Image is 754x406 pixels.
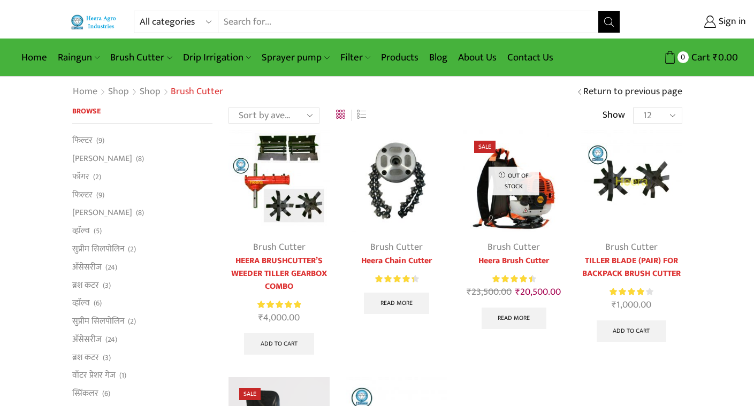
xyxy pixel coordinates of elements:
[72,150,132,168] a: [PERSON_NAME]
[239,388,261,400] span: Sale
[72,312,124,331] a: सुप्रीम सिलपोलिन
[72,366,116,385] a: वॉटर प्रेशर गेज
[72,134,93,149] a: फिल्टर
[257,299,301,310] span: Rated out of 5
[72,105,101,117] span: Browse
[72,204,132,222] a: [PERSON_NAME]
[72,276,99,294] a: ब्रश कटर
[103,280,111,291] span: (3)
[128,244,136,255] span: (2)
[603,109,625,122] span: Show
[72,348,99,366] a: ब्रश कटर
[136,208,144,218] span: (8)
[128,316,136,327] span: (2)
[96,190,104,201] span: (9)
[72,85,223,99] nav: Breadcrumb
[375,273,414,285] span: Rated out of 5
[218,11,598,33] input: Search for...
[581,130,682,231] img: Tiller Blade for Backpack Brush Cutter
[612,297,651,313] bdi: 1,000.00
[229,255,330,293] a: HEERA BRUSHCUTTER’S WEEDER TILLER GEARBOX COMBO
[256,45,334,70] a: Sprayer pump
[119,370,126,381] span: (1)
[597,320,667,342] a: Add to cart: “TILLER BLADE (PAIR) FOR BACKPACK BRUSH CUTTER”
[713,49,718,66] span: ₹
[482,308,547,329] a: Read more about “Heera Brush Cutter”
[244,333,314,355] a: Add to cart: “HEERA BRUSHCUTTER'S WEEDER TILLER GEARBOX COMBO”
[105,334,117,345] span: (24)
[103,353,111,363] span: (3)
[677,51,689,63] span: 0
[375,273,418,285] div: Rated 4.50 out of 5
[502,45,559,70] a: Contact Us
[631,48,738,67] a: 0 Cart ₹0.00
[72,258,102,276] a: अ‍ॅसेसरीज
[72,186,93,204] a: फिल्टर
[139,85,161,99] a: Shop
[93,172,101,182] span: (2)
[346,255,447,267] a: Heera Chain Cutter
[108,85,130,99] a: Shop
[72,85,98,99] a: Home
[689,50,710,65] span: Cart
[72,385,98,403] a: स्प्रिंकलर
[489,167,539,195] p: Out of stock
[72,330,102,348] a: अ‍ॅसेसरीज
[424,45,453,70] a: Blog
[463,255,565,267] a: Heera Brush Cutter
[102,388,110,399] span: (6)
[72,294,90,312] a: व्हाॅल्व
[178,45,256,70] a: Drip Irrigation
[636,12,746,32] a: Sign in
[52,45,105,70] a: Raingun
[257,299,301,310] div: Rated 5.00 out of 5
[94,226,102,236] span: (5)
[72,240,124,258] a: सुप्रीम सिलपोलिन
[335,45,376,70] a: Filter
[72,167,89,186] a: फॉगर
[258,310,263,326] span: ₹
[515,284,561,300] bdi: 20,500.00
[376,45,424,70] a: Products
[492,273,532,285] span: Rated out of 5
[610,286,653,297] div: Rated 4.00 out of 5
[229,130,330,231] img: Heera Brush Cutter’s Weeder Tiller Gearbox Combo
[467,284,512,300] bdi: 23,500.00
[229,108,319,124] select: Shop order
[610,286,644,297] span: Rated out of 5
[713,49,738,66] bdi: 0.00
[105,45,177,70] a: Brush Cutter
[716,15,746,29] span: Sign in
[488,239,540,255] a: Brush Cutter
[105,262,117,273] span: (24)
[370,239,423,255] a: Brush Cutter
[581,255,682,280] a: TILLER BLADE (PAIR) FOR BACKPACK BRUSH CUTTER
[463,130,565,231] img: Heera Brush Cutter
[598,11,620,33] button: Search button
[364,293,429,314] a: Read more about “Heera Chain Cutter”
[346,130,447,231] img: Heera Chain Cutter
[136,154,144,164] span: (8)
[171,86,223,98] h1: Brush Cutter
[583,85,682,99] a: Return to previous page
[612,297,616,313] span: ₹
[96,135,104,146] span: (9)
[72,222,90,240] a: व्हाॅल्व
[492,273,536,285] div: Rated 4.55 out of 5
[605,239,658,255] a: Brush Cutter
[253,239,306,255] a: Brush Cutter
[515,284,520,300] span: ₹
[94,298,102,309] span: (6)
[16,45,52,70] a: Home
[453,45,502,70] a: About Us
[258,310,300,326] bdi: 4,000.00
[467,284,471,300] span: ₹
[474,141,496,153] span: Sale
